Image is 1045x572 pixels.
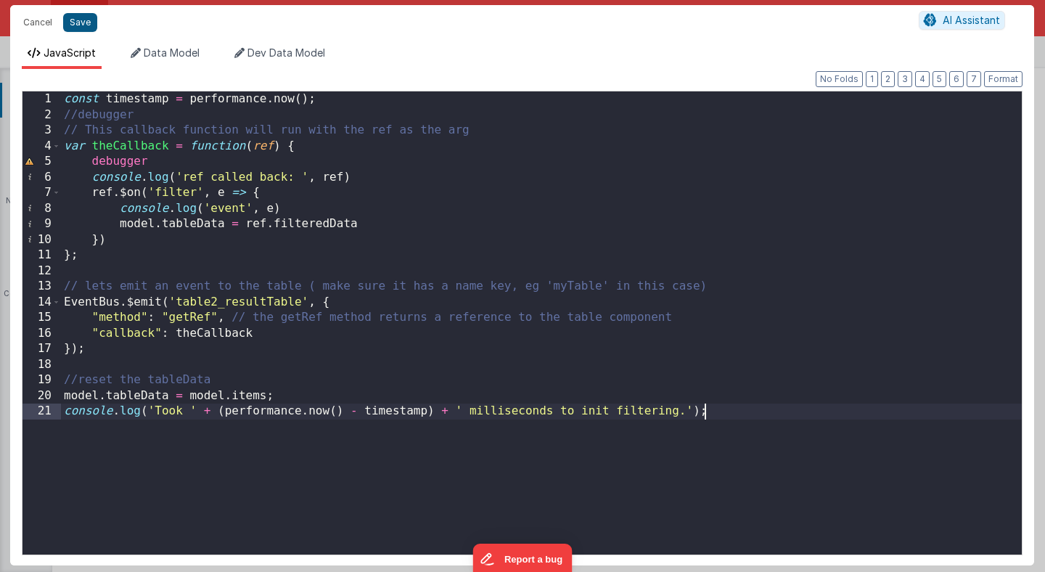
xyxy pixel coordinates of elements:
div: 11 [22,248,61,263]
div: 14 [22,295,61,311]
div: 13 [22,279,61,295]
div: 3 [22,123,61,139]
div: 21 [22,404,61,420]
button: 1 [866,71,878,87]
div: 20 [22,388,61,404]
button: 2 [881,71,895,87]
button: No Folds [816,71,863,87]
button: 3 [898,71,912,87]
div: 18 [22,357,61,373]
button: Save [63,13,97,32]
div: 7 [22,185,61,201]
span: Data Model [144,46,200,59]
div: 5 [22,154,61,170]
div: 1 [22,91,61,107]
button: 5 [933,71,946,87]
button: Format [984,71,1023,87]
span: JavaScript [44,46,96,59]
div: 2 [22,107,61,123]
div: 10 [22,232,61,248]
span: Dev Data Model [247,46,325,59]
div: 17 [22,341,61,357]
button: AI Assistant [919,11,1005,30]
div: 8 [22,201,61,217]
div: 19 [22,372,61,388]
div: 9 [22,216,61,232]
div: 15 [22,310,61,326]
div: 6 [22,170,61,186]
span: AI Assistant [943,14,1000,26]
button: 4 [915,71,930,87]
div: 4 [22,139,61,155]
div: 16 [22,326,61,342]
button: 7 [967,71,981,87]
button: 6 [949,71,964,87]
button: Cancel [16,12,60,33]
div: 12 [22,263,61,279]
